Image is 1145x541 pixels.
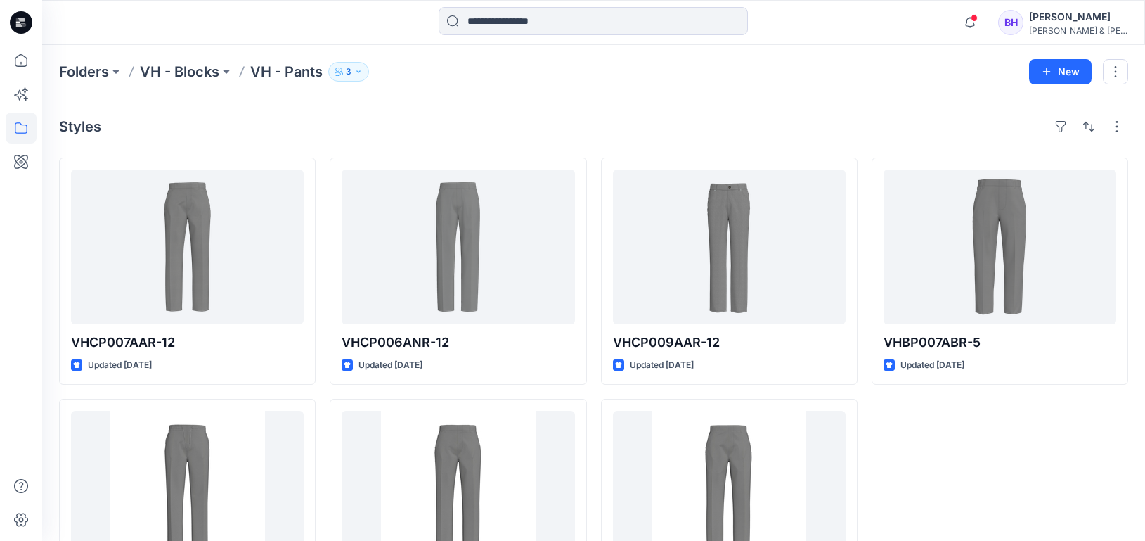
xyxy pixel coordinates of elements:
[613,333,846,352] p: VHCP009AAR-12
[1029,25,1127,36] div: [PERSON_NAME] & [PERSON_NAME]
[346,64,351,79] p: 3
[328,62,369,82] button: 3
[884,170,1116,324] a: VHBP007ABR-5
[59,118,101,135] h4: Styles
[250,62,323,82] p: VH - Pants
[998,10,1023,35] div: BH
[358,358,422,373] p: Updated [DATE]
[342,333,574,352] p: VHCP006ANR-12
[88,358,152,373] p: Updated [DATE]
[71,333,304,352] p: VHCP007AAR-12
[59,62,109,82] a: Folders
[71,170,304,324] a: VHCP007AAR-12
[884,333,1116,352] p: VHBP007ABR-5
[342,170,574,324] a: VHCP006ANR-12
[900,358,964,373] p: Updated [DATE]
[613,170,846,324] a: VHCP009AAR-12
[140,62,219,82] a: VH - Blocks
[1029,8,1127,25] div: [PERSON_NAME]
[630,358,694,373] p: Updated [DATE]
[1029,59,1092,84] button: New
